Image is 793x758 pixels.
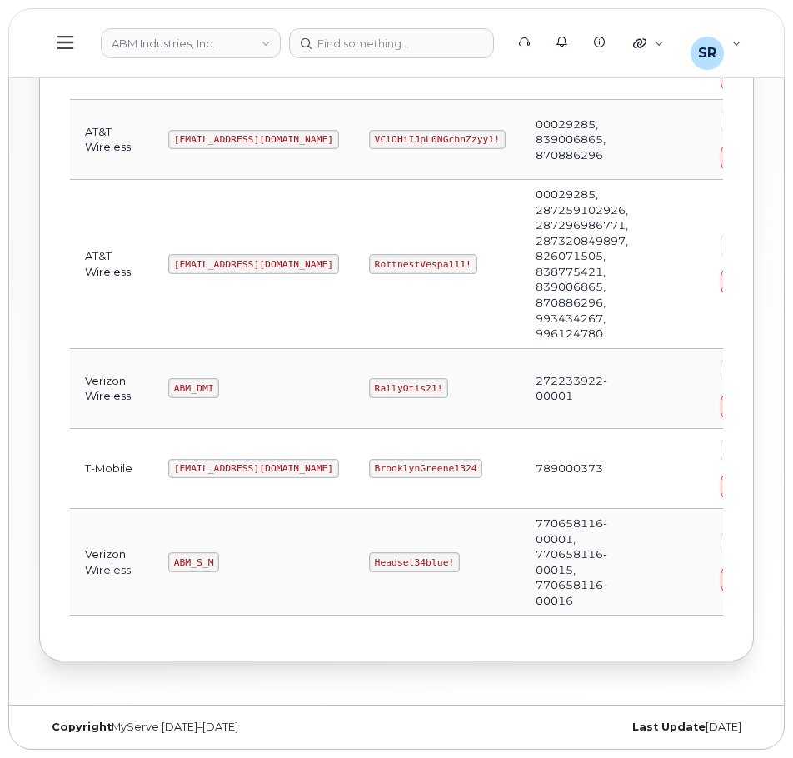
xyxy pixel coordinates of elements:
td: Verizon Wireless [70,349,153,429]
td: T-Mobile [70,429,153,509]
code: [EMAIL_ADDRESS][DOMAIN_NAME] [168,459,339,479]
strong: Last Update [632,721,706,733]
td: 789000373 [521,429,643,509]
strong: Copyright [52,721,112,733]
a: Edit [721,529,771,558]
span: SR [698,43,716,63]
code: ABM_DMI [168,378,219,398]
td: 00029285, 287259102926, 287296986771, 287320849897, 826071505, 838775421, 839006865, 870886296, 9... [521,180,643,349]
a: Edit [721,107,771,136]
div: Sebastian Reissig [679,27,753,60]
div: MyServe [DATE]–[DATE] [39,721,396,734]
code: Headset34blue! [369,552,460,572]
code: ABM_S_M [168,552,219,572]
code: VClOHiIJpL0NGcbnZzyy1! [369,130,506,150]
a: Edit [721,356,771,385]
td: AT&T Wireless [70,100,153,180]
td: 00029285, 839006865, 870886296 [521,100,643,180]
div: Quicklinks [621,27,676,60]
a: Edit [721,436,771,465]
td: 272233922-00001 [521,349,643,429]
code: [EMAIL_ADDRESS][DOMAIN_NAME] [168,254,339,274]
a: ABM Industries, Inc. [101,28,281,58]
code: [EMAIL_ADDRESS][DOMAIN_NAME] [168,130,339,150]
td: AT&T Wireless [70,180,153,349]
input: Find something... [289,28,494,58]
td: 770658116-00001, 770658116-00015, 770658116-00016 [521,509,643,616]
div: [DATE] [396,721,754,734]
code: RottnestVespa111! [369,254,477,274]
code: BrooklynGreene1324 [369,459,482,479]
td: Verizon Wireless [70,509,153,616]
a: Edit [721,231,771,260]
code: RallyOtis21! [369,378,448,398]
